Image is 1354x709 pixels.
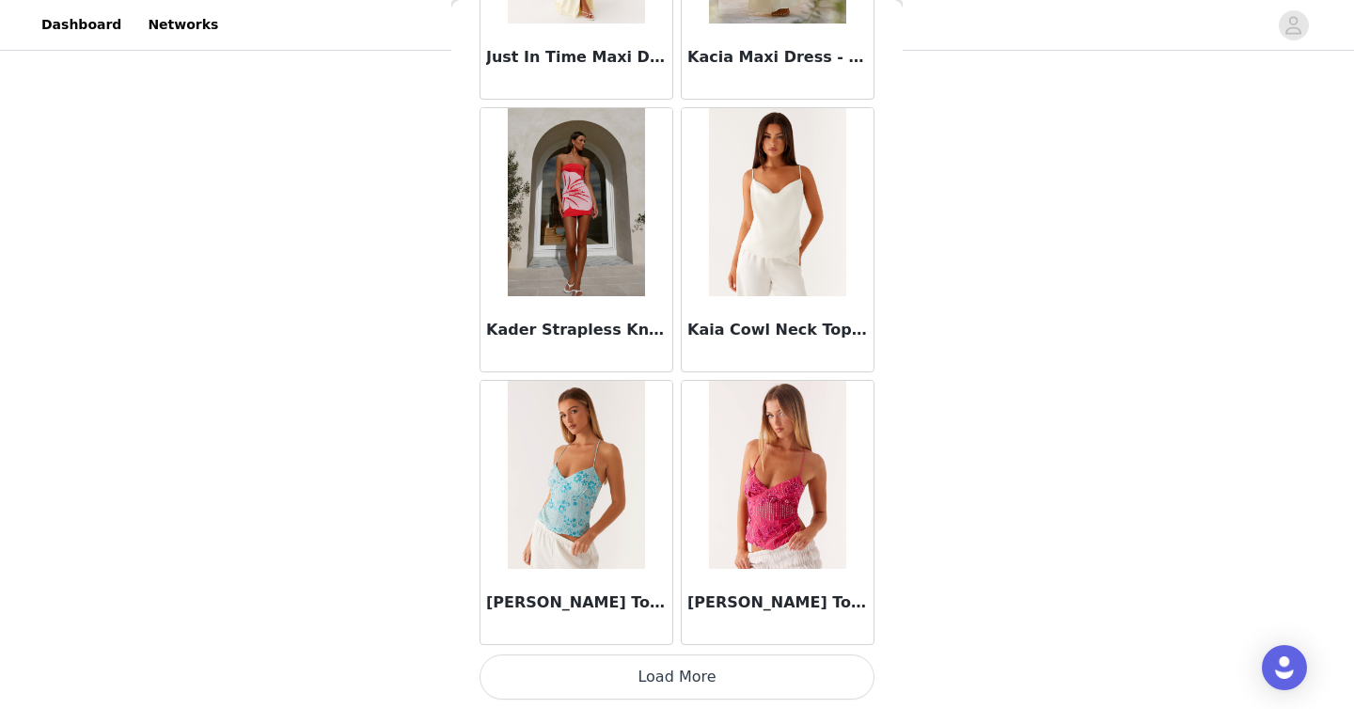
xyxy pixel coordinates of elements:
div: avatar [1284,10,1302,40]
h3: Just In Time Maxi Dress - Yellow [486,46,667,69]
a: Networks [136,4,229,46]
img: Kaia Cowl Neck Top - Butter [709,108,845,296]
img: Kamilla Sequin Cami Top - Blue [508,381,644,569]
img: Kader Strapless Knit Mini Dress - Red Floral [508,108,644,296]
button: Load More [480,654,874,700]
h3: Kaia Cowl Neck Top - Butter [687,319,868,341]
h3: Kader Strapless Knit Mini Dress - Red Floral [486,319,667,341]
h3: [PERSON_NAME] Top - Blue [486,591,667,614]
img: Kamilla Sequin Cami Top - Fuchsia [709,381,845,569]
h3: [PERSON_NAME] Top - Fuchsia [687,591,868,614]
div: Open Intercom Messenger [1262,645,1307,690]
h3: Kacia Maxi Dress - Lemon [687,46,868,69]
a: Dashboard [30,4,133,46]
